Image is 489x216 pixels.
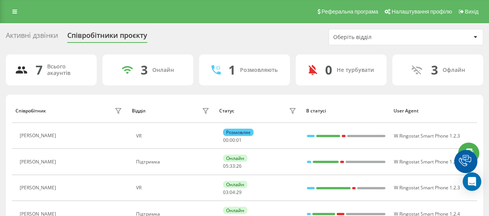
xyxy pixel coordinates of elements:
[15,108,46,114] div: Співробітник
[306,108,386,114] div: В статусі
[6,31,58,43] div: Активні дзвінки
[223,155,247,162] div: Онлайн
[230,137,235,143] span: 00
[20,159,58,165] div: [PERSON_NAME]
[337,67,374,73] div: Не турбувати
[394,158,460,165] span: W Ringostat Smart Phone 1.2.4
[236,189,242,196] span: 29
[132,108,145,114] div: Відділ
[136,133,211,139] div: VR
[223,129,254,136] div: Розмовляє
[325,63,332,77] div: 0
[223,163,242,169] div: : :
[228,63,235,77] div: 1
[223,137,228,143] span: 00
[141,63,148,77] div: 3
[136,185,211,190] div: VR
[136,159,211,165] div: Підтримка
[463,172,481,191] div: Open Intercom Messenger
[223,163,228,169] span: 05
[219,108,234,114] div: Статус
[230,163,235,169] span: 33
[236,163,242,169] span: 26
[152,67,174,73] div: Онлайн
[20,185,58,190] div: [PERSON_NAME]
[223,189,228,196] span: 03
[394,133,460,139] span: W Ringostat Smart Phone 1.2.3
[223,190,242,195] div: : :
[392,9,452,15] span: Налаштування профілю
[394,108,474,114] div: User Agent
[394,184,460,191] span: W Ringostat Smart Phone 1.2.3
[223,207,247,214] div: Онлайн
[223,138,242,143] div: : :
[47,63,87,77] div: Всього акаунтів
[322,9,378,15] span: Реферальна програма
[333,34,426,41] div: Оберіть відділ
[443,67,465,73] div: Офлайн
[20,133,58,138] div: [PERSON_NAME]
[36,63,43,77] div: 7
[230,189,235,196] span: 04
[236,137,242,143] span: 01
[431,63,438,77] div: 3
[67,31,147,43] div: Співробітники проєкту
[223,181,247,188] div: Онлайн
[240,67,278,73] div: Розмовляють
[465,9,479,15] span: Вихід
